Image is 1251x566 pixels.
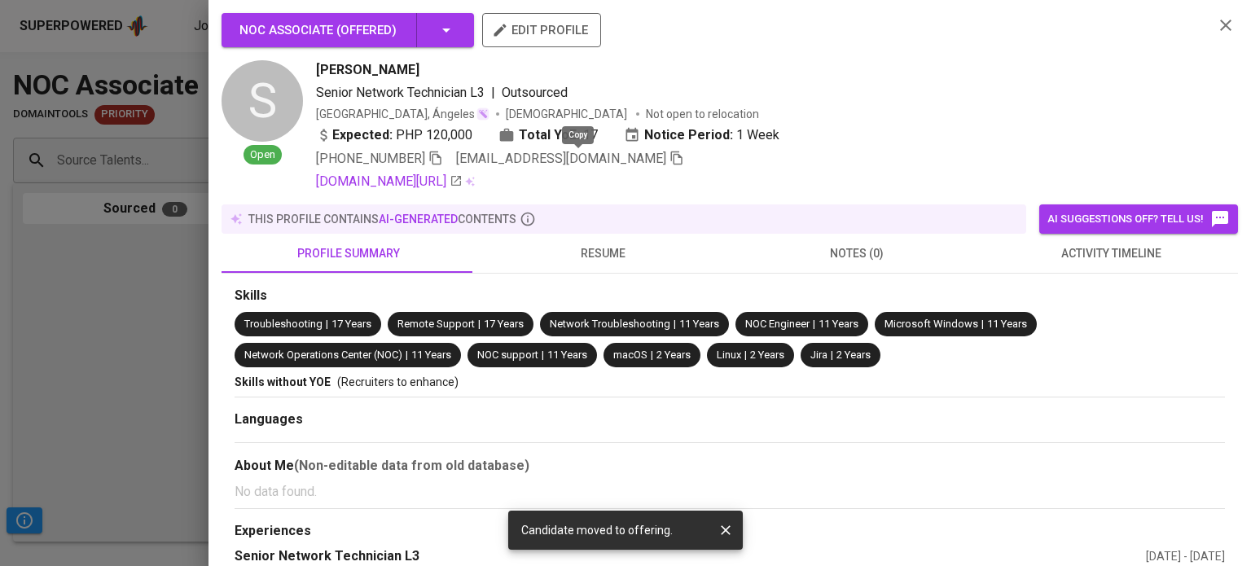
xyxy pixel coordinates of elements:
[235,410,1225,429] div: Languages
[326,317,328,332] span: |
[744,348,747,363] span: |
[651,348,653,363] span: |
[482,13,601,47] button: edit profile
[521,516,673,545] div: Candidate moved to offering.
[542,348,544,363] span: |
[884,318,978,330] span: Microsoft Windows
[477,349,538,361] span: NOC support
[248,211,516,227] p: this profile contains contents
[316,85,485,100] span: Senior Network Technician L3
[397,318,475,330] span: Remote Support
[836,349,871,361] span: 2 Years
[674,317,676,332] span: |
[981,317,984,332] span: |
[244,147,282,163] span: Open
[495,20,588,41] span: edit profile
[235,375,331,388] span: Skills without YOE
[316,106,489,122] div: [GEOGRAPHIC_DATA], Ángeles
[810,349,827,361] span: Jira
[484,318,524,330] span: 17 Years
[646,106,759,122] p: Not open to relocation
[316,125,472,145] div: PHP 120,000
[813,317,815,332] span: |
[506,106,630,122] span: [DEMOGRAPHIC_DATA]
[235,547,1146,566] div: Senior Network Technician L3
[478,317,481,332] span: |
[994,244,1228,264] span: activity timeline
[476,107,489,121] img: magic_wand.svg
[332,125,393,145] b: Expected:
[717,349,741,361] span: Linux
[235,287,1225,305] div: Skills
[316,60,419,80] span: [PERSON_NAME]
[624,125,779,145] div: 1 Week
[1039,204,1238,234] button: AI suggestions off? Tell us!
[316,151,425,166] span: [PHONE_NUMBER]
[750,349,784,361] span: 2 Years
[485,244,720,264] span: resume
[519,125,580,145] b: Total YoE:
[235,482,1225,502] p: No data found.
[337,375,459,388] span: (Recruiters to enhance)
[222,60,303,142] div: S
[656,349,691,361] span: 2 Years
[316,172,463,191] a: [DOMAIN_NAME][URL]
[231,244,466,264] span: profile summary
[644,125,733,145] b: Notice Period:
[491,83,495,103] span: |
[406,348,408,363] span: |
[550,318,670,330] span: Network Troubleshooting
[740,244,974,264] span: notes (0)
[831,348,833,363] span: |
[613,349,647,361] span: macOS
[456,151,666,166] span: [EMAIL_ADDRESS][DOMAIN_NAME]
[239,23,397,37] span: NOC Associate ( Offered )
[331,318,371,330] span: 17 Years
[987,318,1027,330] span: 11 Years
[1047,209,1230,229] span: AI suggestions off? Tell us!
[1146,548,1225,564] div: [DATE] - [DATE]
[244,318,323,330] span: Troubleshooting
[379,213,458,226] span: AI-generated
[222,13,474,47] button: NOC Associate (Offered)
[583,125,598,145] span: 17
[235,456,1225,476] div: About Me
[244,349,402,361] span: Network Operations Center (NOC)
[482,23,601,36] a: edit profile
[502,85,568,100] span: Outsourced
[411,349,451,361] span: 11 Years
[547,349,587,361] span: 11 Years
[235,522,1225,541] div: Experiences
[745,318,810,330] span: NOC Engineer
[294,458,529,473] b: (Non-editable data from old database)
[679,318,719,330] span: 11 Years
[819,318,858,330] span: 11 Years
